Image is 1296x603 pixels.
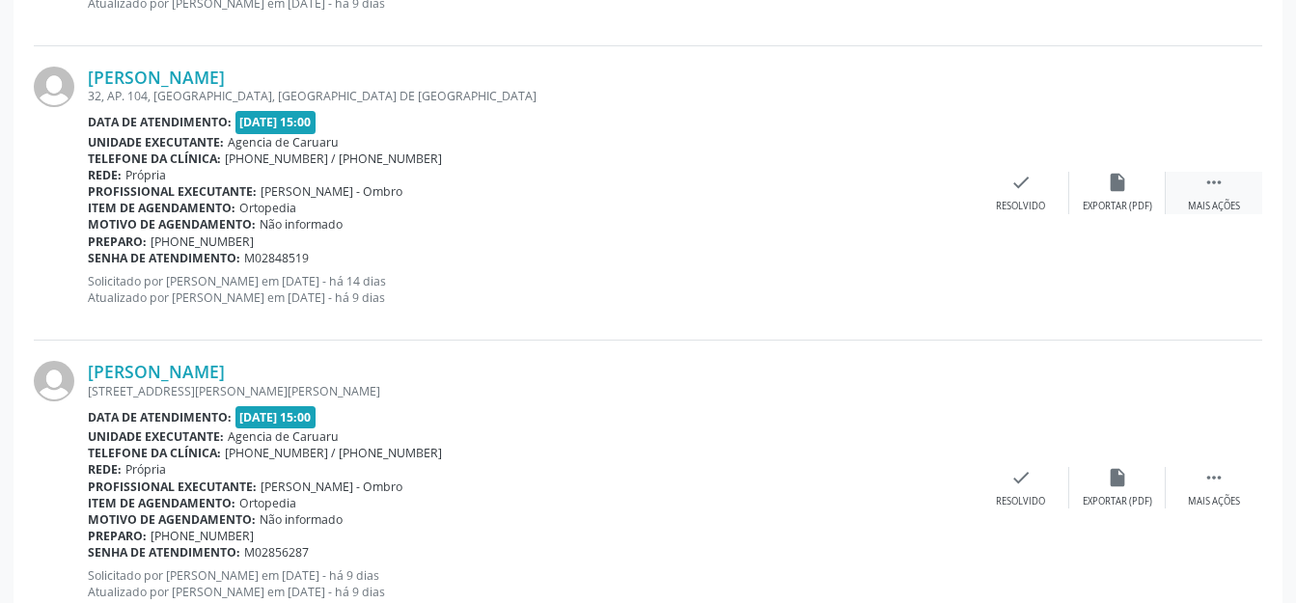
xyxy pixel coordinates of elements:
[88,461,122,478] b: Rede:
[1203,172,1225,193] i: 
[34,67,74,107] img: img
[88,151,221,167] b: Telefone da clínica:
[1203,467,1225,488] i: 
[244,250,309,266] span: M02848519
[88,200,235,216] b: Item de agendamento:
[125,167,166,183] span: Própria
[260,216,343,233] span: Não informado
[88,114,232,130] b: Data de atendimento:
[88,183,257,200] b: Profissional executante:
[88,67,225,88] a: [PERSON_NAME]
[1083,200,1152,213] div: Exportar (PDF)
[88,495,235,511] b: Item de agendamento:
[125,461,166,478] span: Própria
[235,406,317,428] span: [DATE] 15:00
[88,134,224,151] b: Unidade executante:
[1188,495,1240,508] div: Mais ações
[1107,467,1128,488] i: insert_drive_file
[88,567,973,600] p: Solicitado por [PERSON_NAME] em [DATE] - há 9 dias Atualizado por [PERSON_NAME] em [DATE] - há 9 ...
[244,544,309,561] span: M02856287
[225,445,442,461] span: [PHONE_NUMBER] / [PHONE_NUMBER]
[1188,200,1240,213] div: Mais ações
[239,200,296,216] span: Ortopedia
[88,167,122,183] b: Rede:
[996,495,1045,508] div: Resolvido
[88,479,257,495] b: Profissional executante:
[88,383,973,399] div: [STREET_ADDRESS][PERSON_NAME][PERSON_NAME]
[260,511,343,528] span: Não informado
[1083,495,1152,508] div: Exportar (PDF)
[151,528,254,544] span: [PHONE_NUMBER]
[261,479,402,495] span: [PERSON_NAME] - Ombro
[88,361,225,382] a: [PERSON_NAME]
[261,183,402,200] span: [PERSON_NAME] - Ombro
[239,495,296,511] span: Ortopedia
[88,88,973,104] div: 32, AP. 104, [GEOGRAPHIC_DATA], [GEOGRAPHIC_DATA] DE [GEOGRAPHIC_DATA]
[88,233,147,250] b: Preparo:
[228,428,339,445] span: Agencia de Caruaru
[88,428,224,445] b: Unidade executante:
[88,409,232,425] b: Data de atendimento:
[151,233,254,250] span: [PHONE_NUMBER]
[34,361,74,401] img: img
[88,528,147,544] b: Preparo:
[225,151,442,167] span: [PHONE_NUMBER] / [PHONE_NUMBER]
[1010,172,1032,193] i: check
[88,250,240,266] b: Senha de atendimento:
[88,445,221,461] b: Telefone da clínica:
[235,111,317,133] span: [DATE] 15:00
[1010,467,1032,488] i: check
[228,134,339,151] span: Agencia de Caruaru
[1107,172,1128,193] i: insert_drive_file
[88,511,256,528] b: Motivo de agendamento:
[88,216,256,233] b: Motivo de agendamento:
[88,273,973,306] p: Solicitado por [PERSON_NAME] em [DATE] - há 14 dias Atualizado por [PERSON_NAME] em [DATE] - há 9...
[996,200,1045,213] div: Resolvido
[88,544,240,561] b: Senha de atendimento:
